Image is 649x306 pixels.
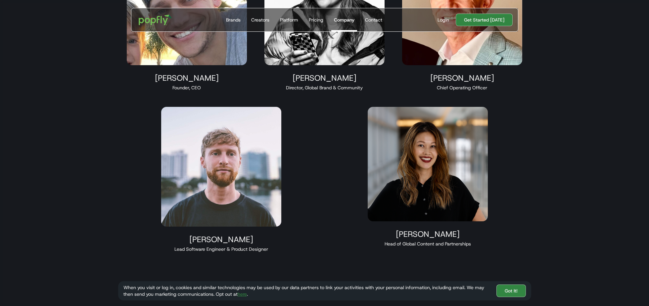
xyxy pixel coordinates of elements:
[365,17,382,23] div: Contact
[402,84,523,91] div: Chief Operating Officer
[249,8,272,31] a: Creators
[161,235,282,244] div: [PERSON_NAME]
[127,73,247,83] div: [PERSON_NAME]
[331,8,357,31] a: Company
[264,84,385,91] div: Director, Global Brand & Community
[306,8,326,31] a: Pricing
[368,240,488,247] div: Head of Global Content and Partnerships
[496,284,526,297] a: Got It!
[123,284,491,297] div: When you visit or log in, cookies and similar technologies may be used by our data partners to li...
[435,17,452,23] a: Login
[277,8,301,31] a: Platform
[309,17,323,23] div: Pricing
[223,8,243,31] a: Brands
[264,73,385,83] div: [PERSON_NAME]
[334,17,354,23] div: Company
[251,17,269,23] div: Creators
[226,17,241,23] div: Brands
[456,14,513,26] a: Get Started [DATE]
[368,229,488,239] div: [PERSON_NAME]
[127,84,247,91] div: Founder, CEO
[238,291,247,297] a: here
[402,73,523,83] div: [PERSON_NAME]
[438,17,449,23] div: Login
[161,246,282,252] div: Lead Software Engineer & Product Designer
[134,10,177,30] a: home
[280,17,298,23] div: Platform
[362,8,385,31] a: Contact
